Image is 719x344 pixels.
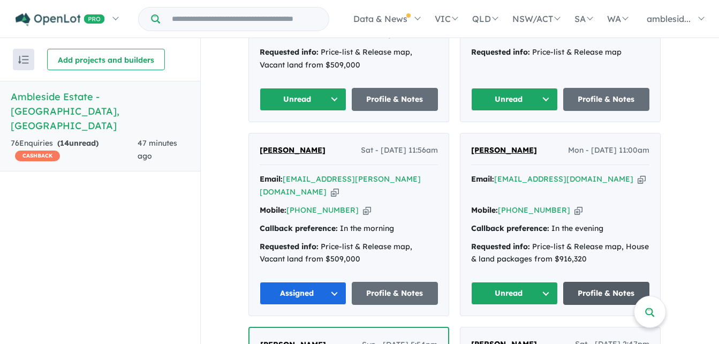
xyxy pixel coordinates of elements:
button: Unread [471,282,558,305]
button: Assigned [260,282,346,305]
div: 76 Enquir ies [11,137,138,163]
a: [PHONE_NUMBER] [286,205,359,215]
button: Add projects and builders [47,49,165,70]
div: In the evening [471,222,649,235]
strong: Requested info: [471,242,530,251]
div: Price-list & Release map [471,46,649,59]
a: [PERSON_NAME] [260,144,326,157]
strong: ( unread) [57,138,99,148]
a: [PERSON_NAME] [471,144,537,157]
span: 14 [60,138,69,148]
div: Price-list & Release map, Vacant land from $509,000 [260,46,438,72]
button: Unread [260,88,346,111]
strong: Requested info: [260,242,319,251]
img: Openlot PRO Logo White [16,13,105,26]
span: [PERSON_NAME] [260,145,326,155]
a: Profile & Notes [563,88,650,111]
a: [EMAIL_ADDRESS][PERSON_NAME][DOMAIN_NAME] [260,174,421,197]
div: Price-list & Release map, House & land packages from $916,320 [471,241,649,266]
strong: Requested info: [260,47,319,57]
button: Copy [331,186,339,198]
span: amblesid... [647,13,691,24]
span: CASHBACK [15,151,60,161]
strong: Callback preference: [260,223,338,233]
img: sort.svg [18,56,29,64]
strong: Mobile: [260,205,286,215]
strong: Requested info: [471,47,530,57]
span: Sat - [DATE] 11:56am [361,144,438,157]
a: [EMAIL_ADDRESS][DOMAIN_NAME] [494,174,633,184]
span: [PERSON_NAME] [471,145,537,155]
div: Price-list & Release map, Vacant land from $509,000 [260,241,438,266]
a: Profile & Notes [352,282,438,305]
button: Unread [471,88,558,111]
span: 47 minutes ago [138,138,177,161]
h5: Ambleside Estate - [GEOGRAPHIC_DATA] , [GEOGRAPHIC_DATA] [11,89,190,133]
strong: Mobile: [471,205,498,215]
input: Try estate name, suburb, builder or developer [162,8,327,31]
strong: Email: [260,174,283,184]
a: Profile & Notes [352,88,438,111]
a: Profile & Notes [563,282,650,305]
a: [PHONE_NUMBER] [498,205,570,215]
button: Copy [574,205,582,216]
span: Mon - [DATE] 11:00am [568,144,649,157]
strong: Callback preference: [471,223,549,233]
div: In the morning [260,222,438,235]
button: Copy [638,174,646,185]
button: Copy [363,205,371,216]
strong: Email: [471,174,494,184]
